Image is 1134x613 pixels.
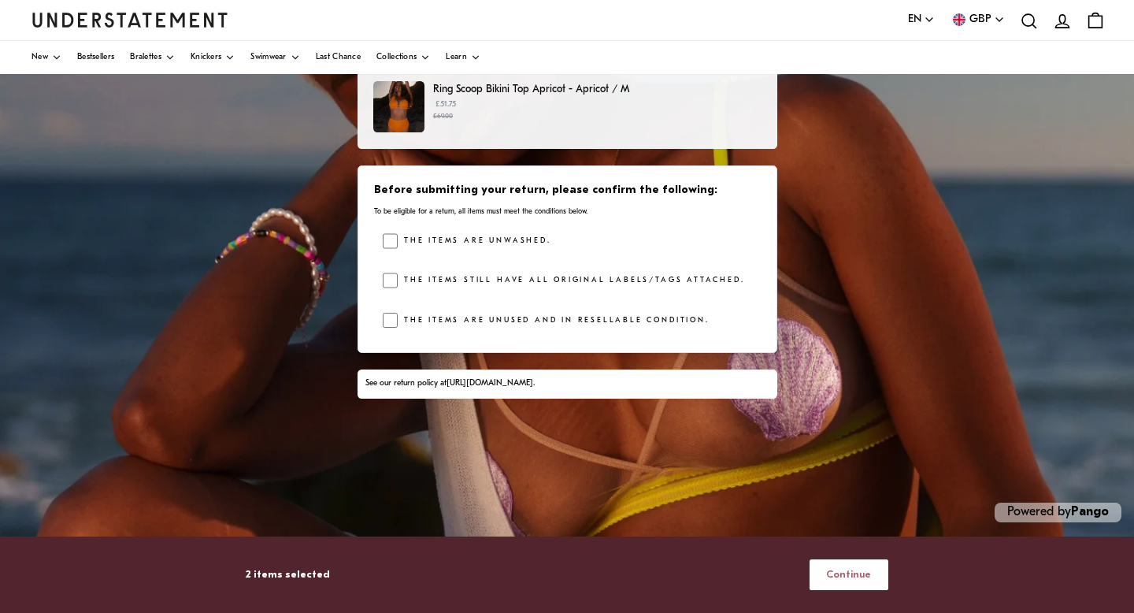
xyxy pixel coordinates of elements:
[446,54,467,61] span: Learn
[374,206,759,217] p: To be eligible for a return, all items must meet the conditions below.
[373,81,424,132] img: FW25_PDP_Template_Shopify_12_1c5d0c8d-3728-4920-acf3-f656cdf8ccca.jpg
[433,81,761,98] p: Ring Scoop Bikini Top Apricot - Apricot / M
[316,41,361,74] a: Last Chance
[398,273,744,288] label: The items still have all original labels/tags attached.
[1071,506,1109,518] a: Pango
[376,54,417,61] span: Collections
[130,41,175,74] a: Bralettes
[191,54,221,61] span: Knickers
[365,377,769,390] div: See our return policy at .
[130,54,161,61] span: Bralettes
[969,11,991,28] span: GBP
[250,54,286,61] span: Swimwear
[446,41,480,74] a: Learn
[376,41,430,74] a: Collections
[433,98,761,122] p: £51.75
[250,41,299,74] a: Swimwear
[31,13,228,27] a: Understatement Homepage
[908,11,935,28] button: EN
[191,41,235,74] a: Knickers
[908,11,921,28] span: EN
[951,11,1005,28] button: GBP
[447,379,533,388] a: [URL][DOMAIN_NAME]
[77,54,114,61] span: Bestsellers
[31,54,48,61] span: New
[398,233,550,249] label: The items are unwashed.
[31,41,61,74] a: New
[316,54,361,61] span: Last Chance
[433,113,453,120] strike: £69.00
[398,313,709,329] label: The items are unused and in resellable condition.
[995,503,1121,522] p: Powered by
[77,41,114,74] a: Bestsellers
[374,183,759,199] h3: Before submitting your return, please confirm the following:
